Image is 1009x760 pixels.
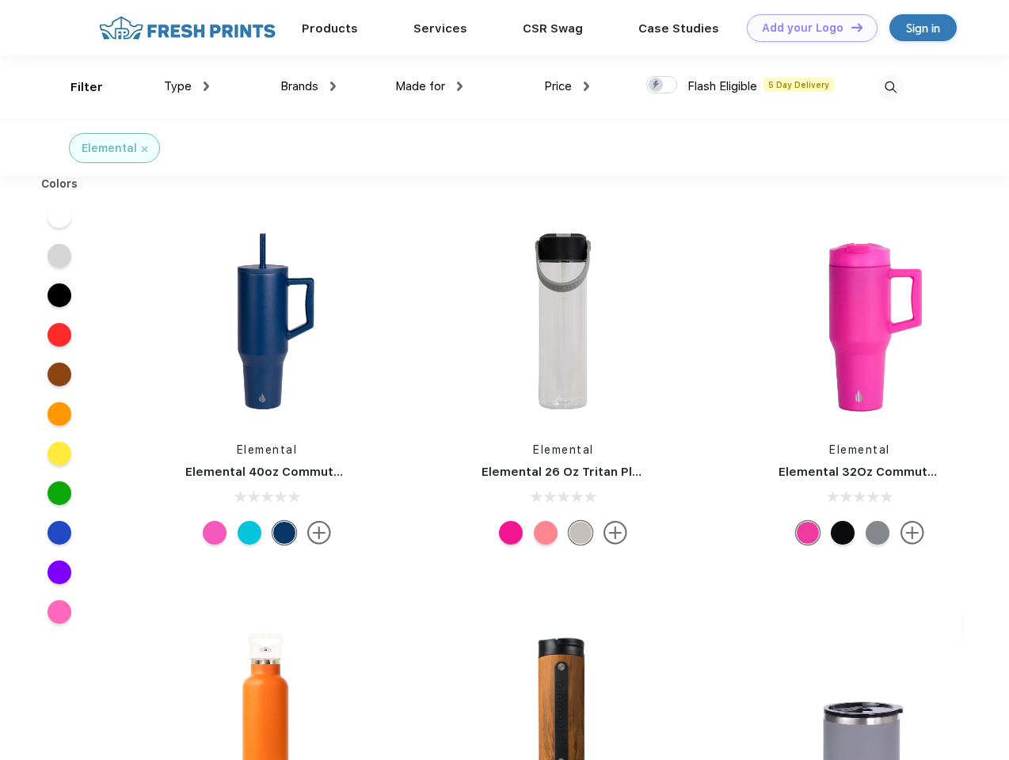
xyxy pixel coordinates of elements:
span: Brands [280,79,318,93]
div: Blue lagoon [238,521,261,545]
img: func=resize&h=266 [162,215,372,426]
div: Colors [29,176,90,192]
div: Graphite [866,521,889,545]
span: Type [164,79,192,93]
img: func=resize&h=266 [755,215,965,426]
a: Elemental [533,443,594,456]
img: fo%20logo%202.webp [94,14,280,42]
a: Products [302,21,358,36]
img: func=resize&h=266 [458,215,668,426]
a: CSR Swag [523,21,583,36]
a: Elemental [237,443,298,456]
img: dropdown.png [584,82,589,91]
a: Elemental 26 Oz Tritan Plastic Water Bottle [482,465,744,479]
div: Add your Logo [762,21,843,35]
div: Rose [534,521,558,545]
img: more.svg [900,521,924,545]
div: Filter [70,78,103,97]
div: Hot Pink [203,521,227,545]
span: Flash Eligible [687,79,757,93]
div: Sign in [906,19,940,37]
div: Elemental [82,140,137,157]
span: Price [544,79,572,93]
a: Elemental 40oz Commuter Tumbler [185,465,400,479]
img: filter_cancel.svg [142,146,147,152]
a: Sign in [889,14,957,41]
div: Midnight Clear [569,521,592,545]
a: Elemental 32Oz Commuter Tumbler [779,465,994,479]
span: Made for [395,79,445,93]
div: Hot pink [499,521,523,545]
div: Black Speckle [831,521,855,545]
a: Services [413,21,467,36]
img: dropdown.png [204,82,209,91]
div: Navy [272,521,296,545]
a: Elemental [829,443,890,456]
div: Hot Pink [796,521,820,545]
img: dropdown.png [330,82,336,91]
img: more.svg [603,521,627,545]
span: 5 Day Delivery [763,78,834,92]
img: desktop_search.svg [878,74,904,101]
img: DT [851,23,862,32]
img: more.svg [307,521,331,545]
img: dropdown.png [457,82,463,91]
